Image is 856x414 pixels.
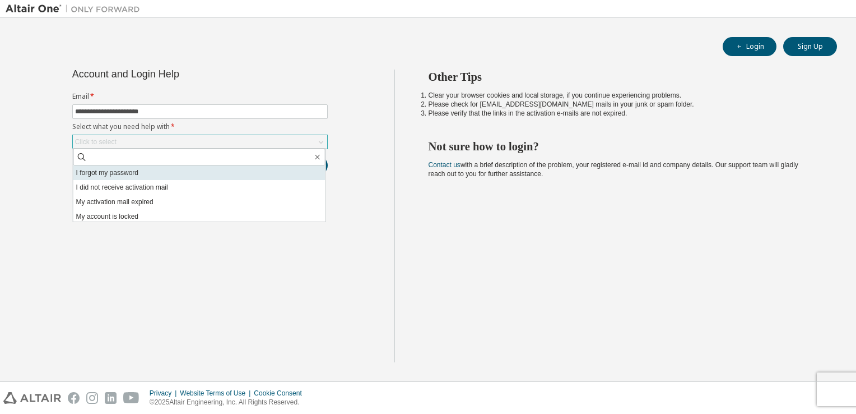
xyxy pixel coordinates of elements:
[783,37,837,56] button: Sign Up
[429,161,798,178] span: with a brief description of the problem, your registered e-mail id and company details. Our suppo...
[73,135,327,149] div: Click to select
[72,92,328,101] label: Email
[254,389,308,398] div: Cookie Consent
[429,70,817,84] h2: Other Tips
[3,392,61,404] img: altair_logo.svg
[123,392,139,404] img: youtube.svg
[68,392,80,404] img: facebook.svg
[72,122,328,131] label: Select what you need help with
[6,3,146,15] img: Altair One
[105,392,117,404] img: linkedin.svg
[150,389,180,398] div: Privacy
[72,70,277,79] div: Account and Login Help
[429,161,460,169] a: Contact us
[429,100,817,109] li: Please check for [EMAIL_ADDRESS][DOMAIN_NAME] mails in your junk or spam folder.
[75,137,117,146] div: Click to select
[429,91,817,100] li: Clear your browser cookies and local storage, if you continue experiencing problems.
[86,392,98,404] img: instagram.svg
[73,165,325,180] li: I forgot my password
[429,139,817,154] h2: Not sure how to login?
[150,398,309,407] p: © 2025 Altair Engineering, Inc. All Rights Reserved.
[429,109,817,118] li: Please verify that the links in the activation e-mails are not expired.
[723,37,776,56] button: Login
[180,389,254,398] div: Website Terms of Use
